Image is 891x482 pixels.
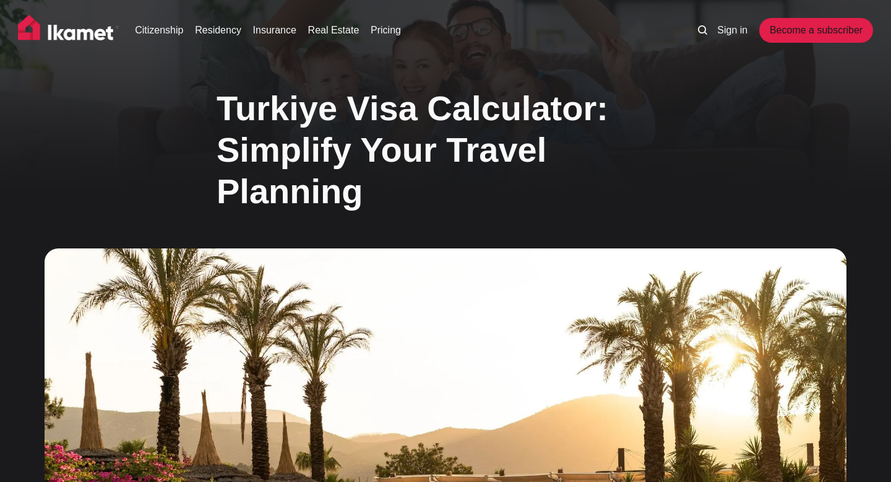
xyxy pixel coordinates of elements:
a: Insurance [253,23,296,38]
h1: Turkiye Visa Calculator: Simplify Your Travel Planning [217,87,674,213]
img: Ikamet home [18,15,119,46]
a: Pricing [371,23,401,38]
a: Real Estate [308,23,359,38]
a: Residency [195,23,241,38]
a: Become a subscriber [759,18,873,43]
a: Citizenship [135,23,183,38]
a: Sign in [717,23,747,38]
